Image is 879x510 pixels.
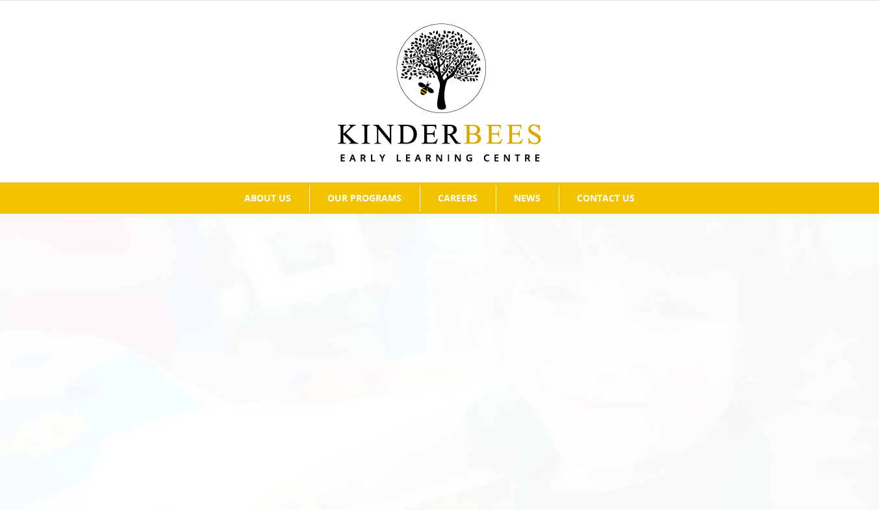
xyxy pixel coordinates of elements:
span: CONTACT US [577,194,635,203]
a: CONTACT US [559,185,653,211]
a: OUR PROGRAMS [310,185,420,211]
a: NEWS [496,185,559,211]
nav: Main Menu [19,183,860,214]
a: CAREERS [420,185,496,211]
span: CAREERS [438,194,478,203]
span: OUR PROGRAMS [327,194,401,203]
span: ABOUT US [244,194,291,203]
img: Kinder Bees Logo [338,23,541,162]
span: NEWS [514,194,541,203]
a: ABOUT US [227,185,309,211]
